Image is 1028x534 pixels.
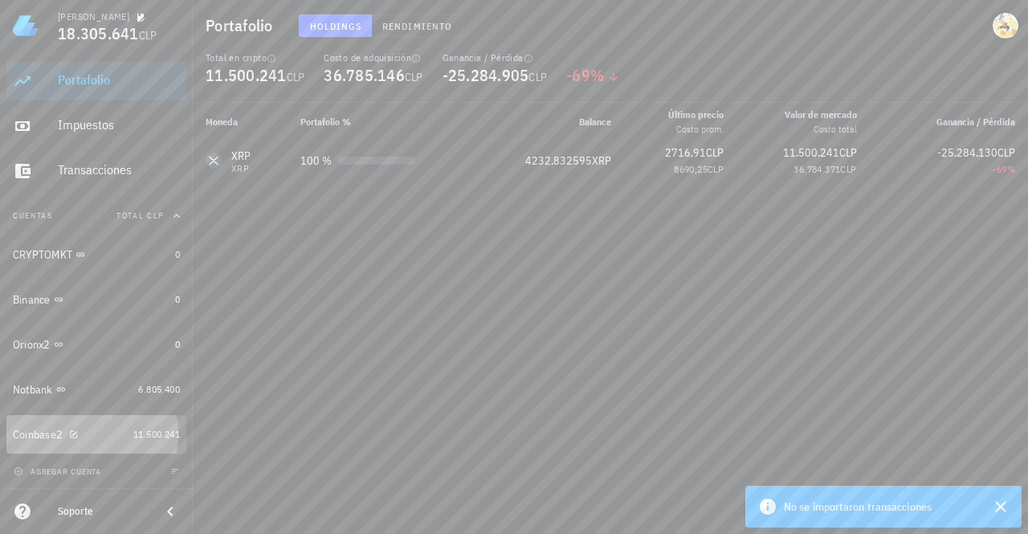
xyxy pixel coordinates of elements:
[6,235,186,274] a: CRYPTOMKT 0
[116,210,164,221] span: Total CLP
[997,145,1015,160] span: CLP
[300,116,351,128] span: Portafolio %
[785,122,857,137] div: Costo total
[840,163,856,175] span: CLP
[6,152,186,190] a: Transacciones
[206,153,222,169] div: XRP-icon
[175,293,180,305] span: 0
[287,70,305,84] span: CLP
[6,107,186,145] a: Impuestos
[708,163,724,175] span: CLP
[783,145,839,160] span: 11.500.241
[784,498,932,516] span: No se importaron transacciones
[870,103,1028,141] th: Ganancia / Pérdida: Sin ordenar. Pulse para ordenar de forma ascendente.
[175,248,180,260] span: 0
[883,161,1015,177] div: -69
[937,145,997,160] span: -25.284.130
[668,108,724,122] div: Último precio
[13,383,53,397] div: Notbank
[206,13,279,39] h1: Portafolio
[706,145,724,160] span: CLP
[579,116,611,128] span: Balance
[300,153,332,169] div: 100 %
[231,164,251,173] div: XRP
[6,197,186,235] button: CuentasTotal CLP
[206,51,304,64] div: Total en cripto
[566,67,620,84] div: -69
[58,10,129,23] div: [PERSON_NAME]
[6,62,186,100] a: Portafolio
[405,70,423,84] span: CLP
[839,145,857,160] span: CLP
[324,64,405,86] span: 36.785.146
[1007,163,1015,175] span: %
[590,64,604,86] span: %
[381,20,452,32] span: Rendimiento
[13,293,51,307] div: Binance
[139,28,157,43] span: CLP
[372,14,463,37] button: Rendimiento
[525,153,592,168] span: 4232,832595
[993,13,1018,39] div: avatar
[58,72,180,88] div: Portafolio
[6,370,186,409] a: Notbank 6.805.400
[13,338,51,352] div: Orionx2
[138,383,180,395] span: 6.805.400
[206,64,287,86] span: 11.500.241
[288,103,475,141] th: Portafolio %: Sin ordenar. Pulse para ordenar de forma ascendente.
[443,64,529,86] span: -25.284.905
[175,338,180,350] span: 0
[13,428,63,442] div: Coinbase2
[475,103,624,141] th: Balance: Sin ordenar. Pulse para ordenar de forma ascendente.
[13,248,72,262] div: CRYPTOMKT
[665,145,706,160] span: 2716,91
[58,117,180,132] div: Impuestos
[13,13,39,39] img: LedgiFi
[785,108,857,122] div: Valor de mercado
[10,463,108,479] button: agregar cuenta
[58,162,180,177] div: Transacciones
[133,428,180,440] span: 11.500.241
[58,22,139,44] span: 18.305.641
[592,153,611,168] span: XRP
[324,51,422,64] div: Costo de adquisición
[936,116,1015,128] span: Ganancia / Pérdida
[528,70,547,84] span: CLP
[231,148,251,164] div: XRP
[443,51,548,64] div: Ganancia / Pérdida
[58,505,148,518] div: Soporte
[299,14,373,37] button: Holdings
[674,163,708,175] span: 8690,25
[793,163,840,175] span: 36.784.371
[6,325,186,364] a: Orionx2 0
[309,20,362,32] span: Holdings
[206,116,238,128] span: Moneda
[17,467,101,477] span: agregar cuenta
[668,122,724,137] div: Costo prom.
[6,280,186,319] a: Binance 0
[6,415,186,454] a: Coinbase2 11.500.241
[193,103,288,141] th: Moneda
